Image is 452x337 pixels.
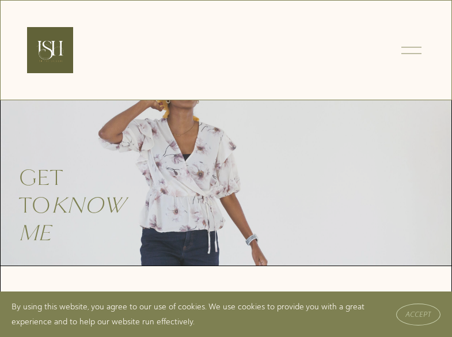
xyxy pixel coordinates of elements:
[396,304,440,325] button: Accept
[12,300,385,329] p: By using this website, you agree to our use of cookies. We use cookies to provide you with a grea...
[18,192,130,247] em: know me
[27,27,73,73] img: Ish Picturesque
[405,311,431,319] span: Accept
[18,164,130,247] span: Get to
